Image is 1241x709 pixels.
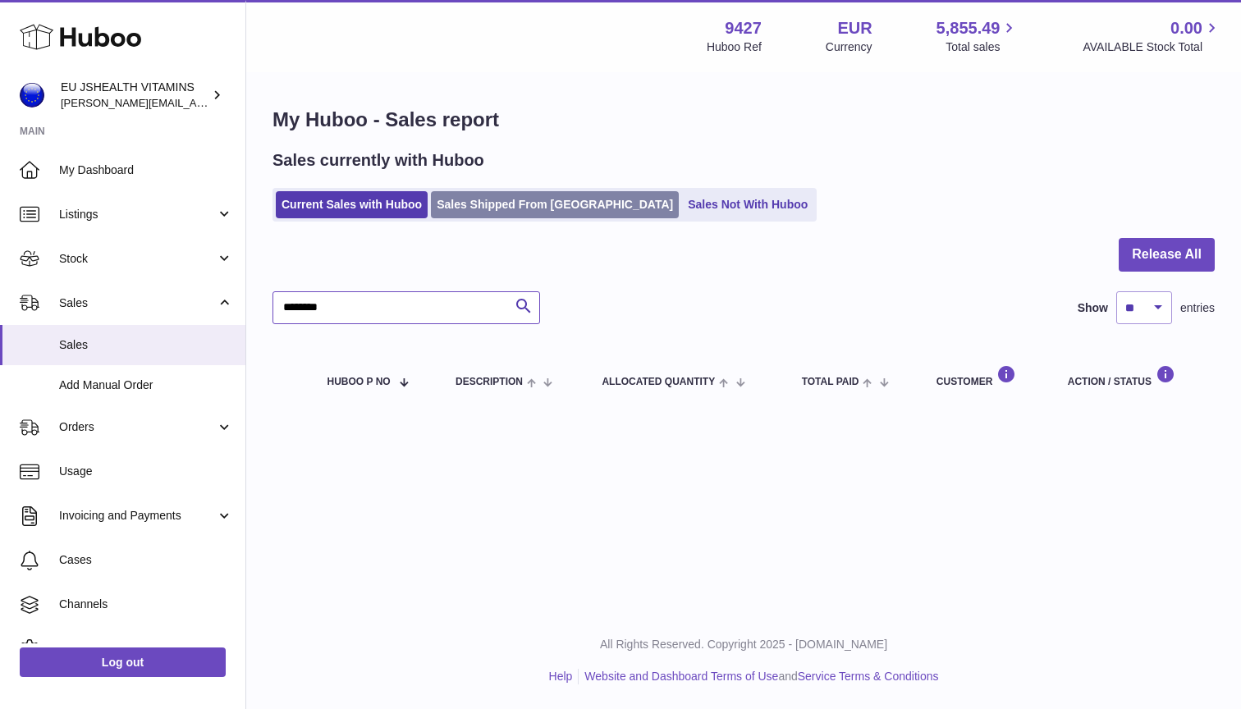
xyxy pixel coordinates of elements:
[946,39,1019,55] span: Total sales
[59,337,233,353] span: Sales
[59,377,233,393] span: Add Manual Order
[802,377,859,387] span: Total paid
[59,597,233,612] span: Channels
[59,251,216,267] span: Stock
[327,377,391,387] span: Huboo P no
[20,83,44,107] img: laura@jessicasepel.com
[59,295,216,311] span: Sales
[1068,365,1198,387] div: Action / Status
[59,464,233,479] span: Usage
[59,552,233,568] span: Cases
[936,17,1001,39] span: 5,855.49
[259,637,1228,652] p: All Rights Reserved. Copyright 2025 - [DOMAIN_NAME]
[59,162,233,178] span: My Dashboard
[1180,300,1215,316] span: entries
[707,39,762,55] div: Huboo Ref
[579,669,938,684] li: and
[276,191,428,218] a: Current Sales with Huboo
[59,207,216,222] span: Listings
[59,508,216,524] span: Invoicing and Payments
[826,39,872,55] div: Currency
[1083,39,1221,55] span: AVAILABLE Stock Total
[61,96,329,109] span: [PERSON_NAME][EMAIL_ADDRESS][DOMAIN_NAME]
[1170,17,1202,39] span: 0.00
[936,17,1019,55] a: 5,855.49 Total sales
[1119,238,1215,272] button: Release All
[584,670,778,683] a: Website and Dashboard Terms of Use
[725,17,762,39] strong: 9427
[456,377,523,387] span: Description
[61,80,208,111] div: EU JSHEALTH VITAMINS
[936,365,1035,387] div: Customer
[1083,17,1221,55] a: 0.00 AVAILABLE Stock Total
[272,107,1215,133] h1: My Huboo - Sales report
[602,377,715,387] span: ALLOCATED Quantity
[20,647,226,677] a: Log out
[272,149,484,172] h2: Sales currently with Huboo
[1078,300,1108,316] label: Show
[431,191,679,218] a: Sales Shipped From [GEOGRAPHIC_DATA]
[59,419,216,435] span: Orders
[798,670,939,683] a: Service Terms & Conditions
[837,17,872,39] strong: EUR
[549,670,573,683] a: Help
[59,641,233,656] span: Settings
[682,191,813,218] a: Sales Not With Huboo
